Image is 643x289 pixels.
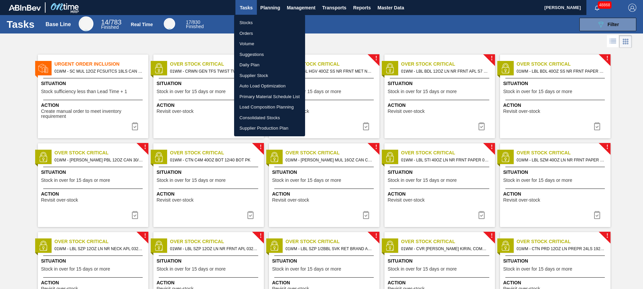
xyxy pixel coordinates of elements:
a: Daily Plan [234,60,305,70]
a: Consolidated Stocks [234,113,305,123]
a: Supplier Stock [234,70,305,81]
a: Volume [234,39,305,49]
a: Stocks [234,17,305,28]
a: Suggestions [234,49,305,60]
a: Supplier Production Plan [234,123,305,134]
a: Load Composition Planning [234,102,305,113]
a: Auto Load Optimization [234,81,305,91]
a: Primary Material Schedule List [234,91,305,102]
a: Orders [234,28,305,39]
